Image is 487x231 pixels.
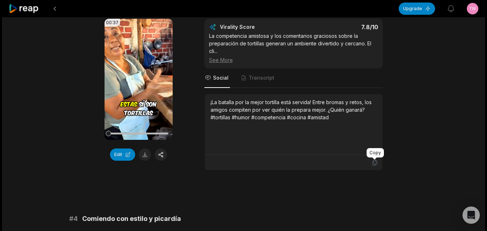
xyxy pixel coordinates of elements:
button: Upgrade [399,3,435,15]
nav: Tabs [204,68,383,88]
div: ¡La batalla por la mejor tortilla está servida! Entre bromas y retos, los amigos compiten por ver... [211,98,377,121]
div: See More [209,56,378,64]
div: Virality Score [220,23,297,31]
span: Social [213,74,229,81]
div: Open Intercom Messenger [462,206,480,224]
span: Comiendo con estilo y picardía [82,214,181,224]
button: Edit [110,148,135,161]
div: 7.8 /10 [301,23,378,31]
div: Copy [367,148,384,157]
video: Your browser does not support mp4 format. [105,19,173,140]
div: La competencia amistosa y los comentarios graciosos sobre la preparación de tortillas generan un ... [209,32,378,64]
span: Transcript [249,74,274,81]
span: # 4 [69,214,78,224]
